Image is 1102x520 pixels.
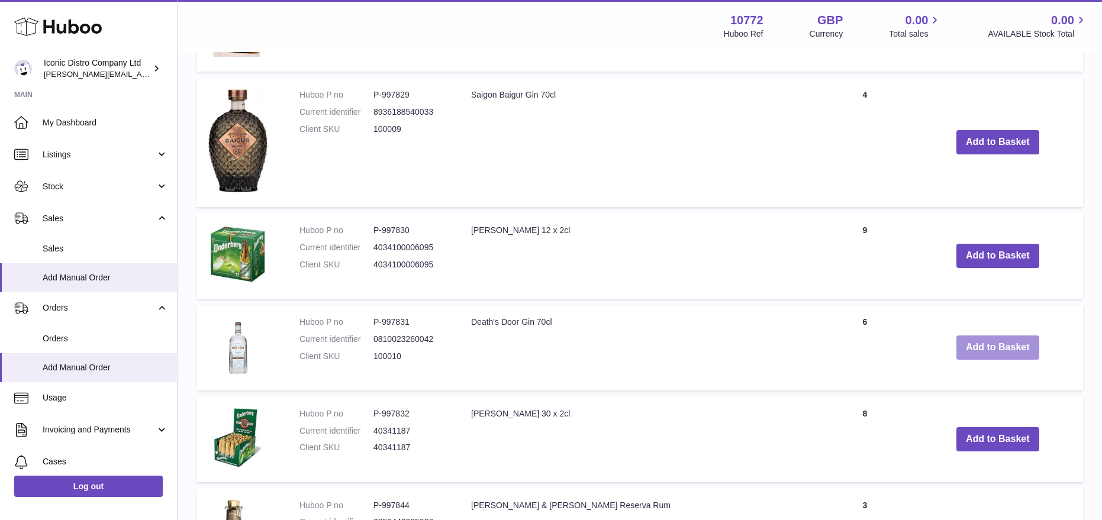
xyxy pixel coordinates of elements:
[373,242,447,253] dd: 4034100006095
[459,396,817,482] td: [PERSON_NAME] 30 x 2cl
[43,181,156,192] span: Stock
[889,12,942,40] a: 0.00 Total sales
[299,425,373,437] dt: Current identifier
[299,89,373,101] dt: Huboo P no
[299,442,373,453] dt: Client SKU
[817,77,912,207] td: 4
[373,442,447,453] dd: 40341187
[44,57,150,80] div: Iconic Distro Company Ltd
[43,272,168,283] span: Add Manual Order
[373,259,447,270] dd: 4034100006095
[817,305,912,390] td: 6
[956,335,1039,360] button: Add to Basket
[43,392,168,403] span: Usage
[373,225,447,236] dd: P-997830
[299,500,373,511] dt: Huboo P no
[299,106,373,118] dt: Current identifier
[43,213,156,224] span: Sales
[956,244,1039,268] button: Add to Basket
[14,60,32,77] img: paul@iconicdistro.com
[299,408,373,419] dt: Huboo P no
[373,425,447,437] dd: 40341187
[208,89,268,192] img: Saigon Baigur Gin 70cl
[43,302,156,314] span: Orders
[1051,12,1074,28] span: 0.00
[373,408,447,419] dd: P-997832
[906,12,929,28] span: 0.00
[988,12,1088,40] a: 0.00 AVAILABLE Stock Total
[373,316,447,328] dd: P-997831
[43,149,156,160] span: Listings
[208,408,268,467] img: Underberg 30 x 2cl
[810,28,843,40] div: Currency
[14,476,163,497] a: Log out
[373,334,447,345] dd: 0810023260042
[817,12,843,28] strong: GBP
[208,225,268,284] img: Underberg 12 x 2cl
[724,28,763,40] div: Huboo Ref
[459,305,817,390] td: Death's Door Gin 70cl
[299,351,373,362] dt: Client SKU
[817,213,912,299] td: 9
[43,333,168,344] span: Orders
[817,396,912,482] td: 8
[43,117,168,128] span: My Dashboard
[299,124,373,135] dt: Client SKU
[889,28,942,40] span: Total sales
[956,427,1039,451] button: Add to Basket
[373,124,447,135] dd: 100009
[299,334,373,345] dt: Current identifier
[459,77,817,207] td: Saigon Baigur Gin 70cl
[988,28,1088,40] span: AVAILABLE Stock Total
[299,225,373,236] dt: Huboo P no
[373,106,447,118] dd: 8936188540033
[730,12,763,28] strong: 10772
[208,316,268,376] img: Death's Door Gin 70cl
[299,259,373,270] dt: Client SKU
[299,242,373,253] dt: Current identifier
[43,456,168,467] span: Cases
[44,69,237,79] span: [PERSON_NAME][EMAIL_ADDRESS][DOMAIN_NAME]
[956,130,1039,154] button: Add to Basket
[43,362,168,373] span: Add Manual Order
[373,89,447,101] dd: P-997829
[459,213,817,299] td: [PERSON_NAME] 12 x 2cl
[43,424,156,435] span: Invoicing and Payments
[373,351,447,362] dd: 100010
[373,500,447,511] dd: P-997844
[299,316,373,328] dt: Huboo P no
[43,243,168,254] span: Sales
